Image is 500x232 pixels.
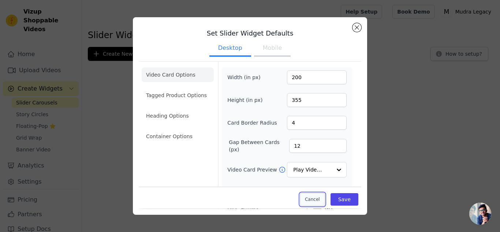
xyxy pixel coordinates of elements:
button: Close modal [352,23,361,32]
label: Video Card Preview [227,166,278,173]
li: Tagged Product Options [142,88,214,103]
button: Mobile [254,41,291,57]
button: Save [331,194,358,206]
label: Width (in px) [227,74,267,81]
button: Cancel [300,194,325,206]
span: No [324,186,332,195]
li: Video Card Options [142,67,214,82]
li: Container Options [142,129,214,144]
label: Card Border Radius [227,119,277,126]
a: Open chat [469,203,491,225]
li: Heading Options [142,108,214,123]
h3: Set Slider Widget Defaults [139,29,361,38]
label: Gap Between Cards (px) [229,139,289,153]
button: Desktop [209,41,251,57]
label: Height (in px) [227,96,267,104]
